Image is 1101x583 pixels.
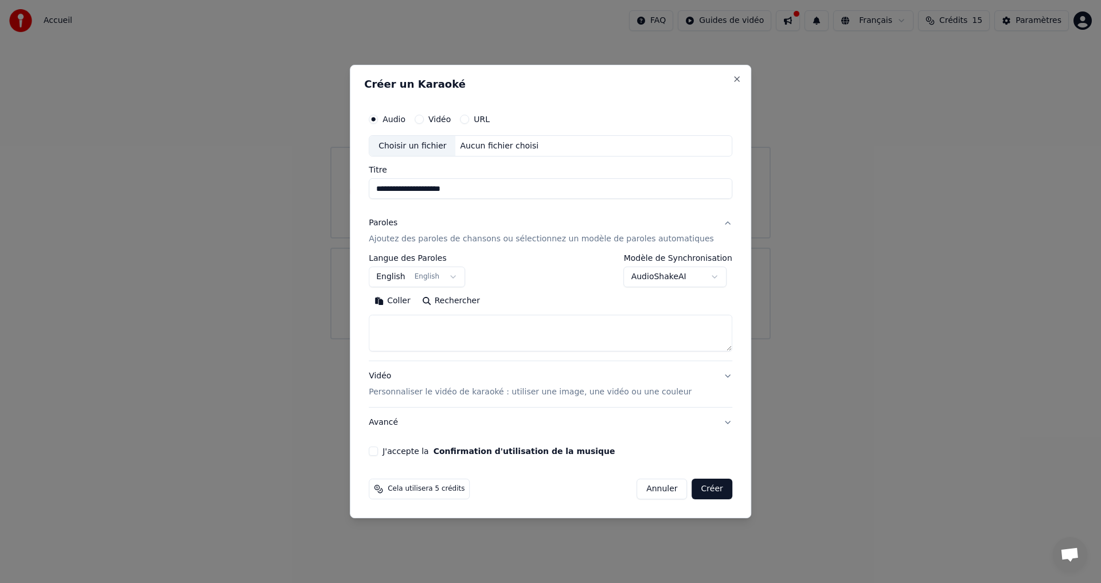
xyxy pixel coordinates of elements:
[624,255,732,263] label: Modèle de Synchronisation
[369,255,465,263] label: Langue des Paroles
[369,408,732,437] button: Avancé
[369,255,732,361] div: ParolesAjoutez des paroles de chansons ou sélectionnez un modèle de paroles automatiques
[369,136,455,156] div: Choisir un fichier
[428,115,451,123] label: Vidéo
[369,234,714,245] p: Ajoutez des paroles de chansons ou sélectionnez un modèle de paroles automatiques
[369,292,416,311] button: Coller
[416,292,486,311] button: Rechercher
[369,386,692,398] p: Personnaliser le vidéo de karaoké : utiliser une image, une vidéo ou une couleur
[369,362,732,408] button: VidéoPersonnaliser le vidéo de karaoké : utiliser une image, une vidéo ou une couleur
[456,140,544,152] div: Aucun fichier choisi
[369,209,732,255] button: ParolesAjoutez des paroles de chansons ou sélectionnez un modèle de paroles automatiques
[388,484,464,494] span: Cela utilisera 5 crédits
[474,115,490,123] label: URL
[382,447,615,455] label: J'accepte la
[692,479,732,499] button: Créer
[369,218,397,229] div: Paroles
[369,371,692,398] div: Vidéo
[382,115,405,123] label: Audio
[637,479,687,499] button: Annuler
[434,447,615,455] button: J'accepte la
[369,166,732,174] label: Titre
[364,79,737,89] h2: Créer un Karaoké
